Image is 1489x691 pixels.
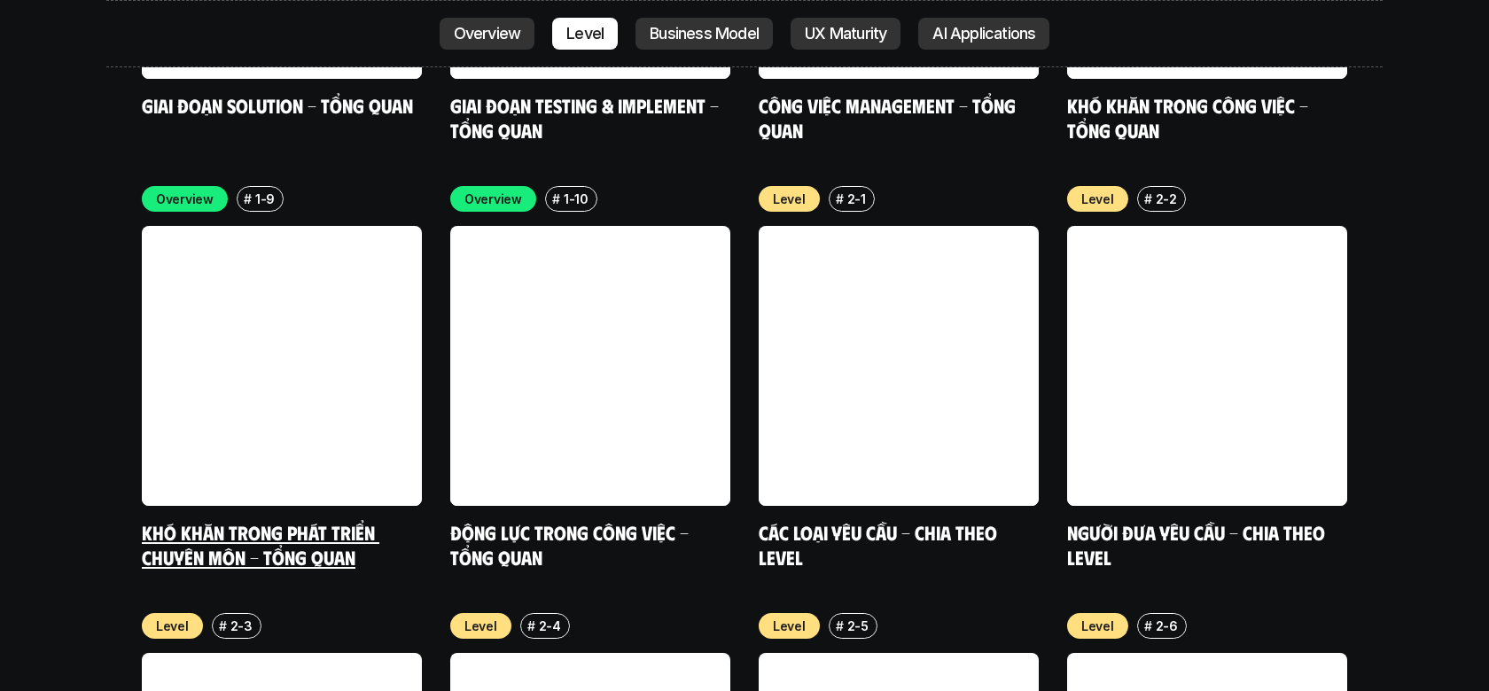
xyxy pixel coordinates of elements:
h6: # [527,619,535,633]
a: Người đưa yêu cầu - Chia theo Level [1067,520,1329,569]
p: Level [773,617,806,635]
p: 1-10 [564,190,589,208]
h6: # [1144,192,1152,206]
p: Level [1081,190,1114,208]
p: Level [156,617,189,635]
p: 2-3 [230,617,253,635]
p: 2-1 [847,190,866,208]
p: Level [464,617,497,635]
h6: # [244,192,252,206]
p: 2-4 [539,617,561,635]
p: Level [773,190,806,208]
h6: # [1144,619,1152,633]
h6: # [552,192,560,206]
a: Giai đoạn Solution - Tổng quan [142,93,413,117]
h6: # [219,619,227,633]
h6: # [836,192,844,206]
p: 1-9 [255,190,275,208]
a: Overview [440,18,535,50]
p: Overview [464,190,522,208]
h6: # [836,619,844,633]
a: Giai đoạn Testing & Implement - Tổng quan [450,93,723,142]
a: Khó khăn trong công việc - Tổng quan [1067,93,1313,142]
a: Động lực trong công việc - Tổng quan [450,520,693,569]
a: Công việc Management - Tổng quan [759,93,1020,142]
p: Overview [156,190,214,208]
p: 2-2 [1156,190,1177,208]
a: Các loại yêu cầu - Chia theo level [759,520,1002,569]
p: 2-5 [847,617,869,635]
p: 2-6 [1156,617,1178,635]
a: Khó khăn trong phát triển chuyên môn - Tổng quan [142,520,379,569]
p: Level [1081,617,1114,635]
